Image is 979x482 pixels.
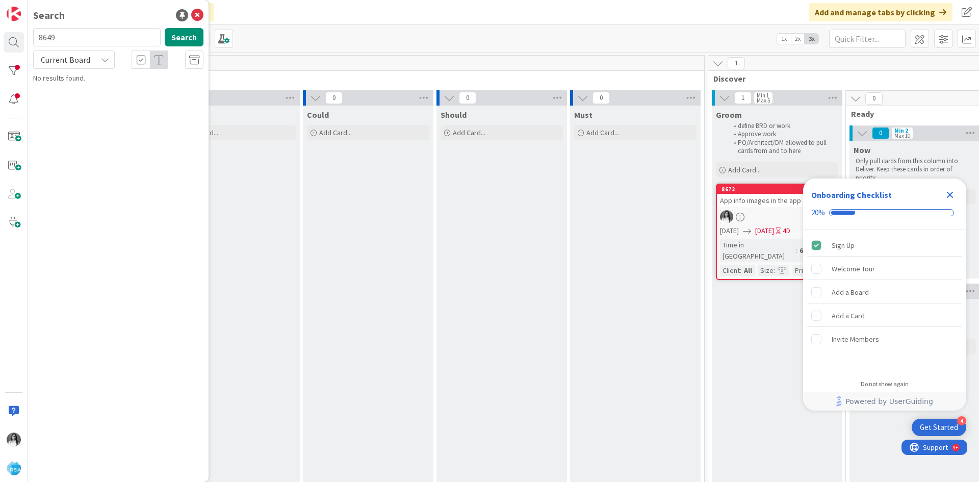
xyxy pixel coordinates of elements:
span: : [774,265,775,276]
div: bs [717,210,837,223]
span: Should [441,110,467,120]
span: Powered by UserGuiding [845,395,933,408]
div: Add a Board [832,286,869,298]
div: 6d 15h 5m [797,245,834,256]
span: Support [21,2,46,14]
div: Max 10 [894,133,910,138]
div: 4D [783,225,790,236]
div: All [741,265,755,276]
img: bs [720,210,733,223]
div: Welcome Tour is incomplete. [807,258,962,280]
span: 3x [805,34,818,44]
div: Size [758,265,774,276]
div: Add a Card is incomplete. [807,305,962,327]
span: [DATE] [720,225,739,236]
img: Visit kanbanzone.com [7,7,21,21]
div: Priority [792,265,817,276]
li: Approve work [728,130,837,138]
div: Get Started [920,422,958,433]
div: Time in [GEOGRAPHIC_DATA] [720,239,795,262]
div: Sign Up is complete. [807,234,962,257]
div: Add a Board is incomplete. [807,281,962,303]
div: Footer [803,392,966,411]
div: Close Checklist [942,187,958,203]
div: Open Get Started checklist, remaining modules: 4 [912,419,966,436]
span: : [740,265,741,276]
div: Welcome Tour [832,263,875,275]
div: Checklist Container [803,179,966,411]
div: Sign Up [832,239,855,251]
span: 0 [459,92,476,104]
span: 1x [777,34,791,44]
div: 8672 [722,186,837,193]
div: App info images in the app [717,194,837,207]
div: Min 1 [757,93,769,98]
div: Invite Members is incomplete. [807,328,962,350]
img: avatar [7,461,21,475]
span: 0 [325,92,343,104]
span: 0 [865,92,883,105]
div: Max 5 [757,98,770,103]
div: 9+ [51,4,57,12]
span: 0 [872,127,889,139]
a: 8672App info images in the appbs[DATE][DATE]4DTime in [GEOGRAPHIC_DATA]:6d 15h 5mClient:AllSize:P... [716,184,838,280]
div: Client [720,265,740,276]
li: PO/Architect/DM allowed to pull cards from and to here [728,139,837,156]
div: 4 [957,416,966,425]
p: Only pull cards from this column into Deliver. Keep these cards in order of priority. [856,157,974,182]
div: Checklist items [803,230,966,373]
span: Add Card... [586,128,619,137]
div: Min 2 [894,128,908,133]
div: 8672App info images in the app [717,185,837,207]
span: Add Card... [319,128,352,137]
div: Add and manage tabs by clicking [809,3,952,21]
span: Groom [716,110,742,120]
div: No results found. [33,73,203,84]
span: Product Backlog [37,73,691,84]
span: Discover [713,73,975,84]
li: define BRD or work [728,122,837,130]
div: Search [33,8,65,23]
div: 8672 [717,185,837,194]
span: Add Card... [453,128,485,137]
span: Could [307,110,329,120]
span: Now [854,145,870,155]
span: 2x [791,34,805,44]
div: Do not show again [861,380,909,388]
img: bs [7,433,21,447]
div: Invite Members [832,333,879,345]
span: [DATE] [755,225,774,236]
input: Quick Filter... [829,30,906,48]
div: Checklist progress: 20% [811,208,958,217]
span: 0 [592,92,610,104]
span: 1 [728,57,745,69]
span: 1 [734,92,752,104]
input: Search for title... [33,28,161,46]
div: 20% [811,208,825,217]
div: Add a Card [832,310,865,322]
span: : [795,245,797,256]
div: Onboarding Checklist [811,189,892,201]
span: Current Board [41,55,90,65]
span: Ready [851,109,971,119]
button: Search [165,28,203,46]
a: Powered by UserGuiding [808,392,961,411]
span: Add Card... [728,165,761,174]
span: Must [574,110,592,120]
